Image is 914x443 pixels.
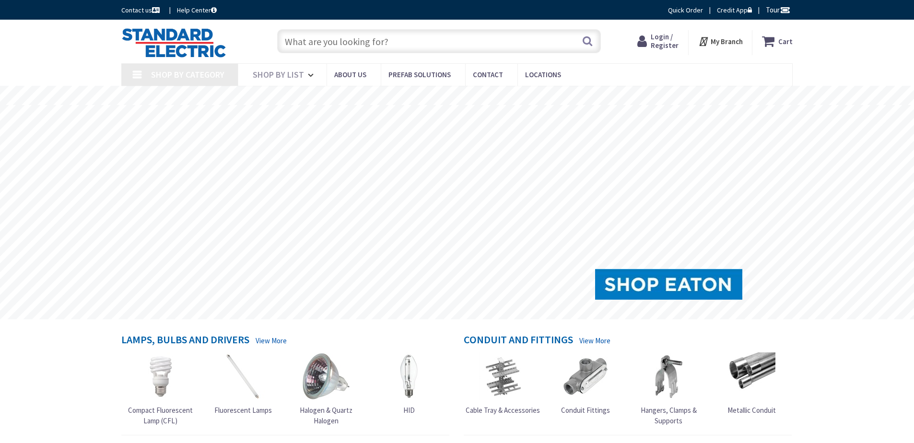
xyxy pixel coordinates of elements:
span: Halogen & Quartz Halogen [300,406,352,425]
span: Hangers, Clamps & Supports [641,406,697,425]
span: Login / Register [651,32,679,50]
img: Hangers, Clamps & Supports [644,352,692,400]
span: Compact Fluorescent Lamp (CFL) [128,406,193,425]
a: Metallic Conduit Metallic Conduit [727,352,776,415]
div: My Branch [698,33,743,50]
a: Conduit Fittings Conduit Fittings [561,352,610,415]
img: Compact Fluorescent Lamp (CFL) [136,352,184,400]
strong: Cart [778,33,793,50]
h4: Lamps, Bulbs and Drivers [121,334,249,348]
img: HID [385,352,433,400]
a: Cart [762,33,793,50]
h4: Conduit and Fittings [464,334,573,348]
strong: My Branch [711,37,743,46]
img: Conduit Fittings [562,352,609,400]
a: Fluorescent Lamps Fluorescent Lamps [214,352,272,415]
a: View More [256,336,287,346]
span: Metallic Conduit [727,406,776,415]
img: Fluorescent Lamps [219,352,267,400]
span: Conduit Fittings [561,406,610,415]
span: About Us [334,70,366,79]
img: Cable Tray & Accessories [479,352,527,400]
input: What are you looking for? [277,29,601,53]
span: Prefab Solutions [388,70,451,79]
a: HID HID [385,352,433,415]
span: Shop By Category [151,69,224,80]
span: Cable Tray & Accessories [466,406,540,415]
a: Help Center [177,5,217,15]
span: HID [403,406,415,415]
a: Contact us [121,5,162,15]
img: Halogen & Quartz Halogen [302,352,350,400]
a: Cable Tray & Accessories Cable Tray & Accessories [466,352,540,415]
a: View More [579,336,610,346]
img: Standard Electric [121,28,226,58]
span: Contact [473,70,503,79]
span: Fluorescent Lamps [214,406,272,415]
a: Halogen & Quartz Halogen Halogen & Quartz Halogen [287,352,365,426]
a: Credit App [717,5,752,15]
a: Quick Order [668,5,703,15]
span: Tour [766,5,790,14]
span: Locations [525,70,561,79]
span: Shop By List [253,69,304,80]
rs-layer: Coronavirus: Our Commitment to Our Employees and Customers [306,91,609,102]
a: Compact Fluorescent Lamp (CFL) Compact Fluorescent Lamp (CFL) [121,352,199,426]
a: Hangers, Clamps & Supports Hangers, Clamps & Supports [629,352,708,426]
img: Metallic Conduit [727,352,775,400]
a: Login / Register [637,33,679,50]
